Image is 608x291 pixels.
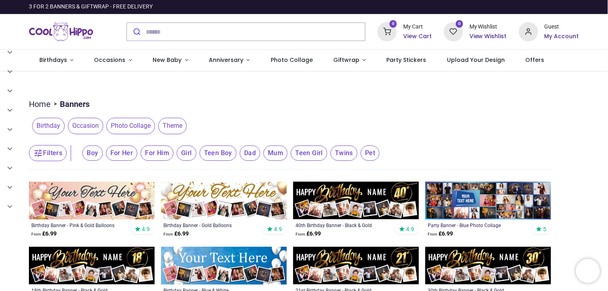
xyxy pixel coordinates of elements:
[29,50,84,71] a: Birthdays
[103,118,155,134] button: Photo Collage
[543,225,547,233] span: 5
[29,20,93,43] img: Cool Hippo
[142,225,150,233] span: 4.9
[127,23,146,41] button: Submit
[200,145,237,161] span: Teen Boy
[163,232,173,236] span: From
[141,145,173,161] span: For Him
[65,118,103,134] button: Occasion
[428,232,437,236] span: From
[390,20,397,28] sup: 0
[51,100,60,108] span: >
[263,145,288,161] span: Mum
[29,20,93,43] a: Logo of Cool Hippo
[106,118,155,134] span: Photo Collage
[39,56,67,64] span: Birthdays
[158,118,187,134] span: Theme
[428,222,524,228] a: Party Banner - Blue Photo Collage
[406,225,414,233] span: 4.9
[410,3,579,11] iframe: Customer reviews powered by Trustpilot
[51,98,90,110] li: Banners
[444,28,463,35] a: 0
[161,182,287,219] img: Personalised Happy Birthday Banner - Gold Balloons - 9 Photo Upload
[333,56,359,64] span: Giftwrap
[293,182,419,219] img: Personalised Happy 40th Birthday Banner - Black & Gold - Custom Name & 9 Photo Upload
[106,145,138,161] span: For Her
[31,232,41,236] span: From
[82,145,102,161] span: Boy
[198,50,260,71] a: Anniversary
[323,50,376,71] a: Giftwrap
[576,259,600,283] iframe: Brevo live chat
[296,222,392,228] a: 40th Birthday Banner - Black & Gold
[94,56,126,64] span: Occasions
[29,3,153,11] div: 3 FOR 2 BANNERS & GIFTWRAP - FREE DELIVERY
[387,56,426,64] span: Party Stickers
[163,222,260,228] a: Birthday Banner - Gold Balloons
[545,33,579,41] a: My Account
[456,20,463,28] sup: 0
[31,222,128,228] a: Birthday Banner - Pink & Gold Balloons
[469,33,507,41] a: View Wishlist
[361,145,379,161] span: Pet
[447,56,505,64] span: Upload Your Design
[32,118,65,134] span: Birthday
[29,145,67,161] button: Filters
[29,182,155,219] img: Personalised Happy Birthday Banner - Pink & Gold Balloons - 9 Photo Upload
[163,230,189,238] strong: £ 6.99
[240,145,260,161] span: Dad
[84,50,143,71] a: Occasions
[177,145,196,161] span: Girl
[291,145,327,161] span: Teen Girl
[31,230,57,238] strong: £ 6.99
[68,118,103,134] span: Occasion
[331,145,357,161] span: Twins
[153,56,182,64] span: New Baby
[403,23,432,31] div: My Cart
[29,247,155,285] img: Personalised Happy 18th Birthday Banner - Black & Gold - Custom Name & 9 Photo Upload
[271,56,313,64] span: Photo Collage
[428,230,453,238] strong: £ 6.99
[293,247,419,285] img: Personalised Happy 21st Birthday Banner - Black & Gold - Custom Name & 9 Photo Upload
[296,230,321,238] strong: £ 6.99
[161,247,287,285] img: Personalised Happy Birthday Banner - Blue & White - 9 Photo Upload
[209,56,243,64] span: Anniversary
[143,50,199,71] a: New Baby
[403,33,432,41] a: View Cart
[377,28,397,35] a: 0
[425,182,551,219] img: Personalised Party Banner - Blue Photo Collage - Custom Text & 30 Photo Upload
[469,23,507,31] div: My Wishlist
[155,118,187,134] button: Theme
[425,247,551,285] img: Personalised Happy 30th Birthday Banner - Black & Gold - Custom Name & 9 Photo Upload
[545,23,579,31] div: Guest
[29,98,51,110] a: Home
[525,56,544,64] span: Offers
[296,232,305,236] span: From
[29,118,65,134] button: Birthday
[274,225,282,233] span: 4.9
